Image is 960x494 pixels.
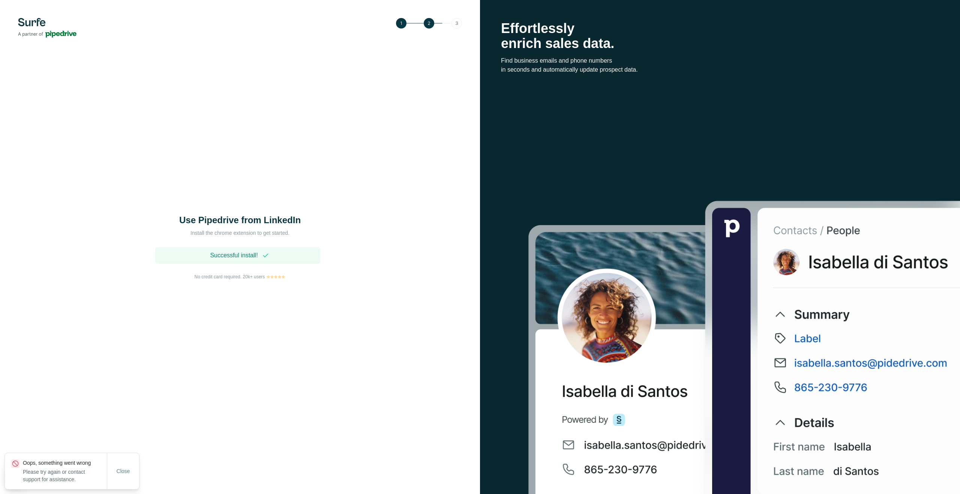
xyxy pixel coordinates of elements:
p: in seconds and automatically update prospect data. [501,65,939,74]
p: Please try again or contact support for assistance. [23,468,107,483]
button: Close [111,464,135,478]
img: Surfe Stock Photo - Selling good vibes [528,199,960,494]
img: Surfe's logo [18,18,76,38]
span: Close [117,467,130,475]
img: Step 2 [396,18,462,29]
span: Successful install! [210,251,258,260]
p: Find business emails and phone numbers [501,56,939,65]
p: enrich sales data. [501,36,939,51]
p: Oops, something went wrong [23,459,107,467]
p: Install the chrome extension to get started. [165,229,315,237]
h1: Use Pipedrive from LinkedIn [165,214,315,226]
p: Effortlessly [501,21,939,36]
span: No credit card required. 20k+ users [195,273,265,280]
